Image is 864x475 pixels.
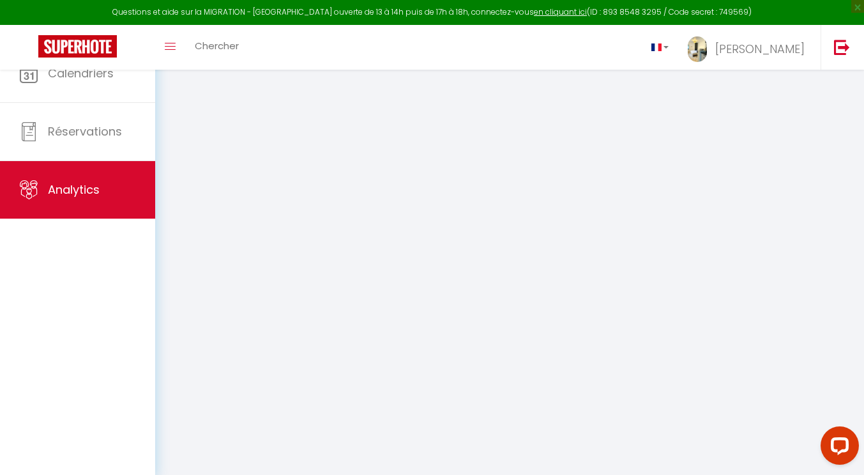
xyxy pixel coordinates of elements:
span: Chercher [195,39,239,52]
span: Réservations [48,123,122,139]
img: Super Booking [38,35,117,58]
img: logout [834,39,850,55]
span: Analytics [48,182,100,198]
span: Calendriers [48,65,114,81]
iframe: LiveChat chat widget [810,421,864,475]
a: en cliquant ici [534,6,587,17]
span: [PERSON_NAME] [715,41,805,57]
a: Chercher [185,25,248,70]
img: ... [688,36,707,62]
a: ... [PERSON_NAME] [678,25,821,70]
